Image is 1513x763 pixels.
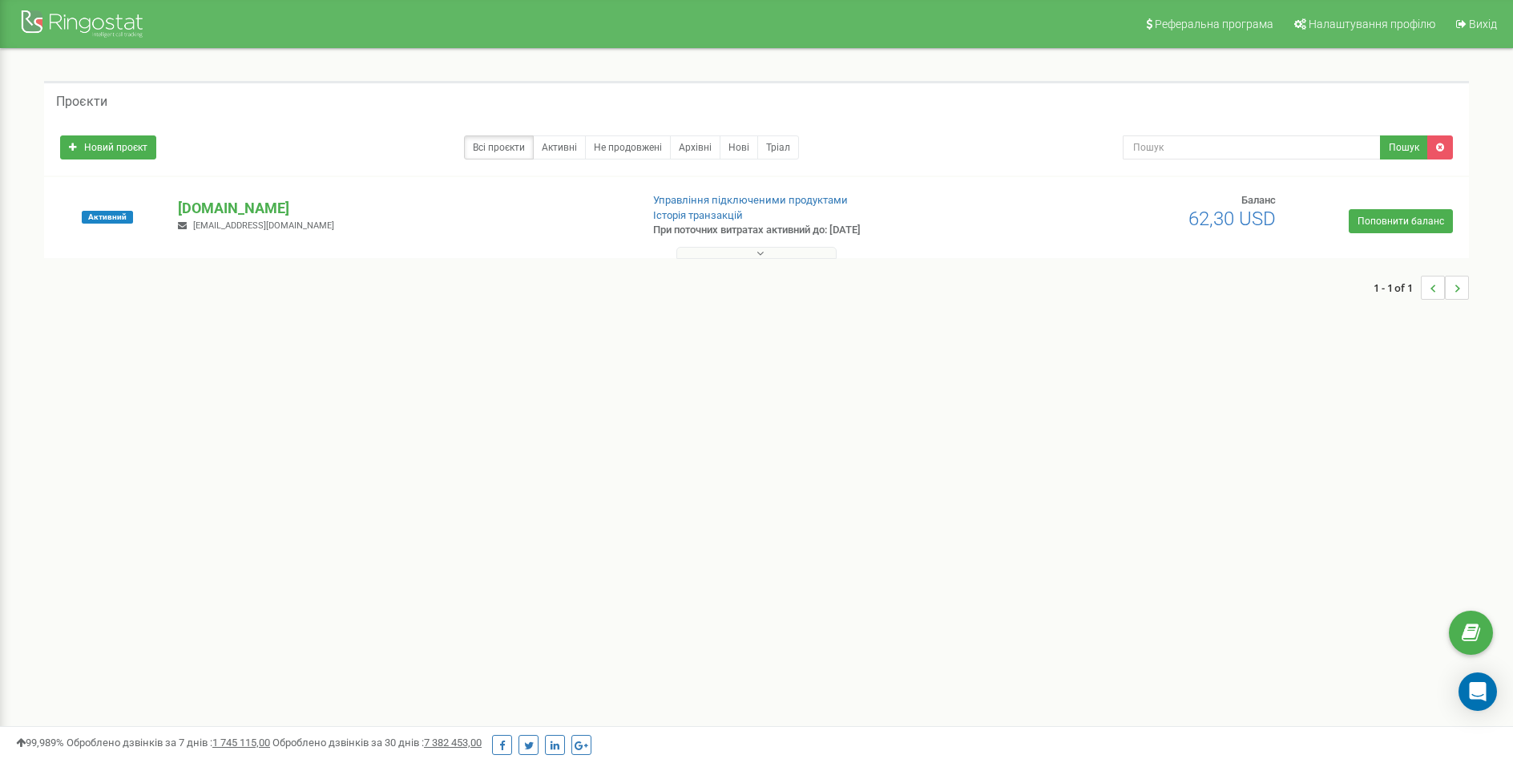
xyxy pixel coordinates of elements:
p: [DOMAIN_NAME] [178,198,626,219]
span: [EMAIL_ADDRESS][DOMAIN_NAME] [193,220,334,231]
span: Налаштування профілю [1309,18,1435,30]
span: 99,989% [16,737,64,749]
div: Open Intercom Messenger [1459,672,1497,711]
span: Активний [82,211,133,224]
a: Всі проєкти [464,135,534,159]
a: Новий проєкт [60,135,156,159]
input: Пошук [1123,135,1381,159]
span: Вихід [1469,18,1497,30]
span: Реферальна програма [1155,18,1273,30]
a: Не продовжені [585,135,671,159]
button: Пошук [1380,135,1428,159]
span: Баланс [1241,194,1276,206]
u: 7 382 453,00 [424,737,482,749]
a: Нові [720,135,758,159]
span: Оброблено дзвінків за 7 днів : [67,737,270,749]
span: Оброблено дзвінків за 30 днів : [272,737,482,749]
p: При поточних витратах активний до: [DATE] [653,223,983,238]
a: Тріал [757,135,799,159]
a: Управління підключеними продуктами [653,194,848,206]
a: Історія транзакцій [653,209,743,221]
nav: ... [1374,260,1469,316]
span: 1 - 1 of 1 [1374,276,1421,300]
a: Поповнити баланс [1349,209,1453,233]
span: 62,30 USD [1188,208,1276,230]
a: Активні [533,135,586,159]
h5: Проєкти [56,95,107,109]
a: Архівні [670,135,720,159]
u: 1 745 115,00 [212,737,270,749]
